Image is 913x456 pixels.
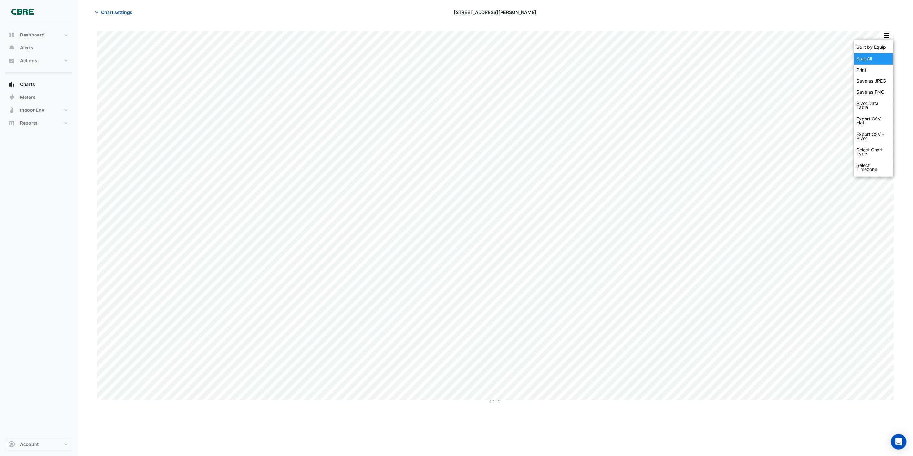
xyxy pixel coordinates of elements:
[20,120,37,126] span: Reports
[854,41,893,53] div: Data series of the same equipment displayed on the same chart, except for binary data
[20,32,45,38] span: Dashboard
[93,6,137,18] button: Chart settings
[8,81,15,88] app-icon: Charts
[5,28,72,41] button: Dashboard
[5,78,72,91] button: Charts
[5,104,72,117] button: Indoor Env
[454,9,536,16] span: [STREET_ADDRESS][PERSON_NAME]
[20,107,44,113] span: Indoor Env
[5,438,72,451] button: Account
[8,5,37,18] img: Company Logo
[8,32,15,38] app-icon: Dashboard
[20,57,37,64] span: Actions
[5,117,72,130] button: Reports
[20,94,36,100] span: Meters
[8,57,15,64] app-icon: Actions
[5,54,72,67] button: Actions
[854,65,893,76] div: Print
[891,434,907,450] div: Open Intercom Messenger
[854,129,893,144] div: Export CSV - Pivot
[8,94,15,100] app-icon: Meters
[20,441,39,448] span: Account
[854,87,893,98] div: Save as PNG
[854,144,893,160] div: Select Chart Type
[5,91,72,104] button: Meters
[5,41,72,54] button: Alerts
[854,160,893,175] div: Select Timezone
[854,53,893,65] div: Each data series displayed its own chart, except alerts which are shown on top of non binary data...
[101,9,132,16] span: Chart settings
[854,98,893,113] div: Pivot Data Table
[20,45,33,51] span: Alerts
[8,120,15,126] app-icon: Reports
[20,81,35,88] span: Charts
[880,32,893,40] button: More Options
[854,113,893,129] div: Export CSV - Flat
[8,107,15,113] app-icon: Indoor Env
[8,45,15,51] app-icon: Alerts
[854,76,893,87] div: Save as JPEG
